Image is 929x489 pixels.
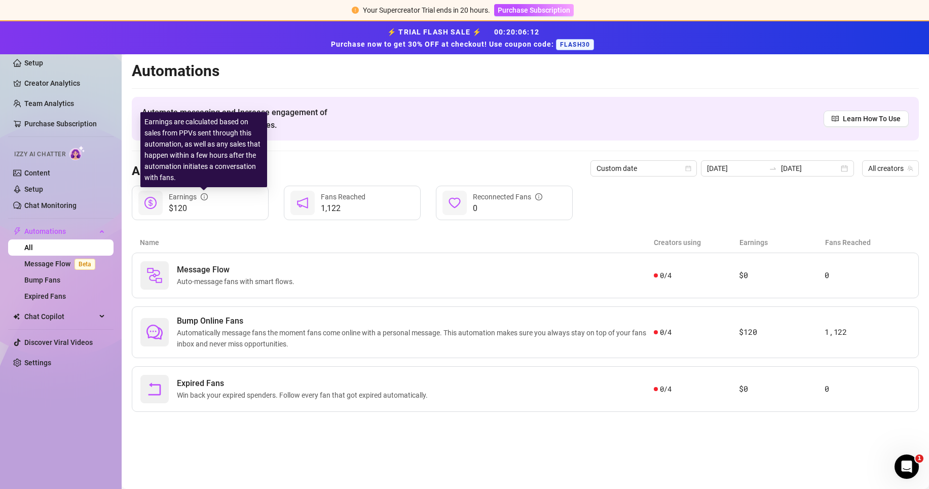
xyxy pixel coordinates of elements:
[13,227,21,235] span: thunderbolt
[24,243,33,252] a: All
[739,383,825,395] article: $0
[556,39,594,50] span: FLASH30
[907,165,913,171] span: team
[24,75,105,91] a: Creator Analytics
[494,28,539,36] span: 00 : 20 : 06 : 12
[352,7,359,14] span: exclamation-circle
[296,197,309,209] span: notification
[825,326,910,338] article: 1,122
[825,269,910,282] article: 0
[449,197,461,209] span: heart
[132,163,219,180] h3: All Automations
[24,260,99,268] a: Message FlowBeta
[660,270,672,281] span: 0 / 4
[24,201,77,209] a: Chat Monitoring
[473,202,542,215] span: 0
[69,146,85,160] img: AI Chatter
[177,315,654,327] span: Bump Online Fans
[781,163,839,174] input: End date
[24,120,97,128] a: Purchase Subscription
[177,377,432,390] span: Expired Fans
[685,165,691,171] span: calendar
[707,163,765,174] input: Start date
[132,61,919,81] h2: Automations
[769,164,777,172] span: to
[321,202,365,215] span: 1,122
[169,202,208,215] span: $120
[24,223,96,239] span: Automations
[868,161,913,176] span: All creators
[177,390,432,401] span: Win back your expired spenders. Follow every fan that got expired automatically.
[769,164,777,172] span: swap-right
[177,264,299,276] span: Message Flow
[24,185,43,193] a: Setup
[146,324,163,340] span: comment
[146,267,163,284] img: svg%3e
[177,276,299,287] span: Auto-message fans with smart flows.
[843,113,901,124] span: Learn How To Use
[24,99,74,108] a: Team Analytics
[494,6,574,14] a: Purchase Subscription
[824,111,909,127] a: Learn How To Use
[832,115,839,122] span: read
[24,276,60,284] a: Bump Fans
[13,313,20,320] img: Chat Copilot
[177,327,654,350] span: Automatically message fans the moment fans come online with a personal message. This automation m...
[331,40,556,48] strong: Purchase now to get 30% OFF at checkout! Use coupon code:
[535,193,542,200] span: info-circle
[739,269,825,282] article: $0
[169,191,208,202] div: Earnings
[144,197,157,209] span: dollar
[473,191,542,202] div: Reconnected Fans
[14,150,65,159] span: Izzy AI Chatter
[363,6,490,14] span: Your Supercreator Trial ends in 20 hours.
[24,308,96,325] span: Chat Copilot
[24,169,50,177] a: Content
[24,338,93,346] a: Discover Viral Videos
[597,161,691,176] span: Custom date
[146,381,163,397] span: rollback
[24,292,66,300] a: Expired Fans
[494,4,574,16] button: Purchase Subscription
[660,383,672,395] span: 0 / 4
[825,383,910,395] article: 0
[739,326,825,338] article: $120
[142,106,337,131] span: Automate messaging and Increase engagement of fans, send more personal messages.
[654,237,739,248] article: Creators using
[24,59,43,67] a: Setup
[140,112,267,187] div: Earnings are calculated based on sales from PPVs sent through this automation, as well as any sal...
[660,327,672,338] span: 0 / 4
[75,259,95,270] span: Beta
[140,237,654,248] article: Name
[201,193,208,200] span: info-circle
[915,455,923,463] span: 1
[321,193,365,201] span: Fans Reached
[498,6,570,14] span: Purchase Subscription
[24,359,51,367] a: Settings
[895,455,919,479] iframe: Intercom live chat
[739,237,825,248] article: Earnings
[825,237,911,248] article: Fans Reached
[331,28,598,48] strong: ⚡ TRIAL FLASH SALE ⚡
